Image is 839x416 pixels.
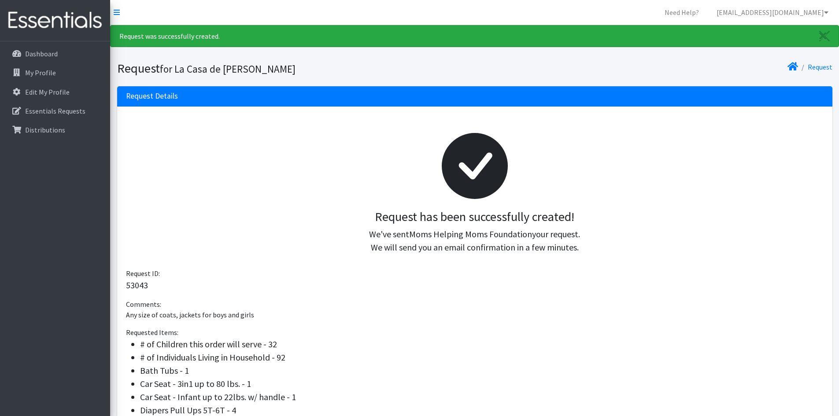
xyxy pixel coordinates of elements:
[4,102,107,120] a: Essentials Requests
[808,63,832,71] a: Request
[25,107,85,115] p: Essentials Requests
[409,228,532,239] span: Moms Helping Moms Foundation
[126,269,160,278] span: Request ID:
[140,390,824,404] li: Car Seat - Infant up to 22lbs. w/ handle - 1
[25,68,56,77] p: My Profile
[4,121,107,139] a: Distributions
[4,64,107,81] a: My Profile
[140,351,824,364] li: # of Individuals Living in Household - 92
[25,49,58,58] p: Dashboard
[140,377,824,390] li: Car Seat - 3in1 up to 80 lbs. - 1
[117,61,472,76] h1: Request
[140,338,824,351] li: # of Children this order will serve - 32
[810,26,839,47] a: Close
[126,300,161,309] span: Comments:
[126,328,178,337] span: Requested Items:
[658,4,706,21] a: Need Help?
[133,228,817,254] p: We've sent your request. We will send you an email confirmation in a few minutes.
[126,279,824,292] p: 53043
[710,4,835,21] a: [EMAIL_ADDRESS][DOMAIN_NAME]
[133,210,817,225] h3: Request has been successfully created!
[4,45,107,63] a: Dashboard
[126,309,824,320] p: Any size of coats, jackets for boys and girls
[25,88,70,96] p: Edit My Profile
[140,364,824,377] li: Bath Tubs - 1
[160,63,296,75] small: for La Casa de [PERSON_NAME]
[4,6,107,35] img: HumanEssentials
[4,83,107,101] a: Edit My Profile
[25,125,65,134] p: Distributions
[110,25,839,47] div: Request was successfully created.
[126,92,178,101] h3: Request Details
